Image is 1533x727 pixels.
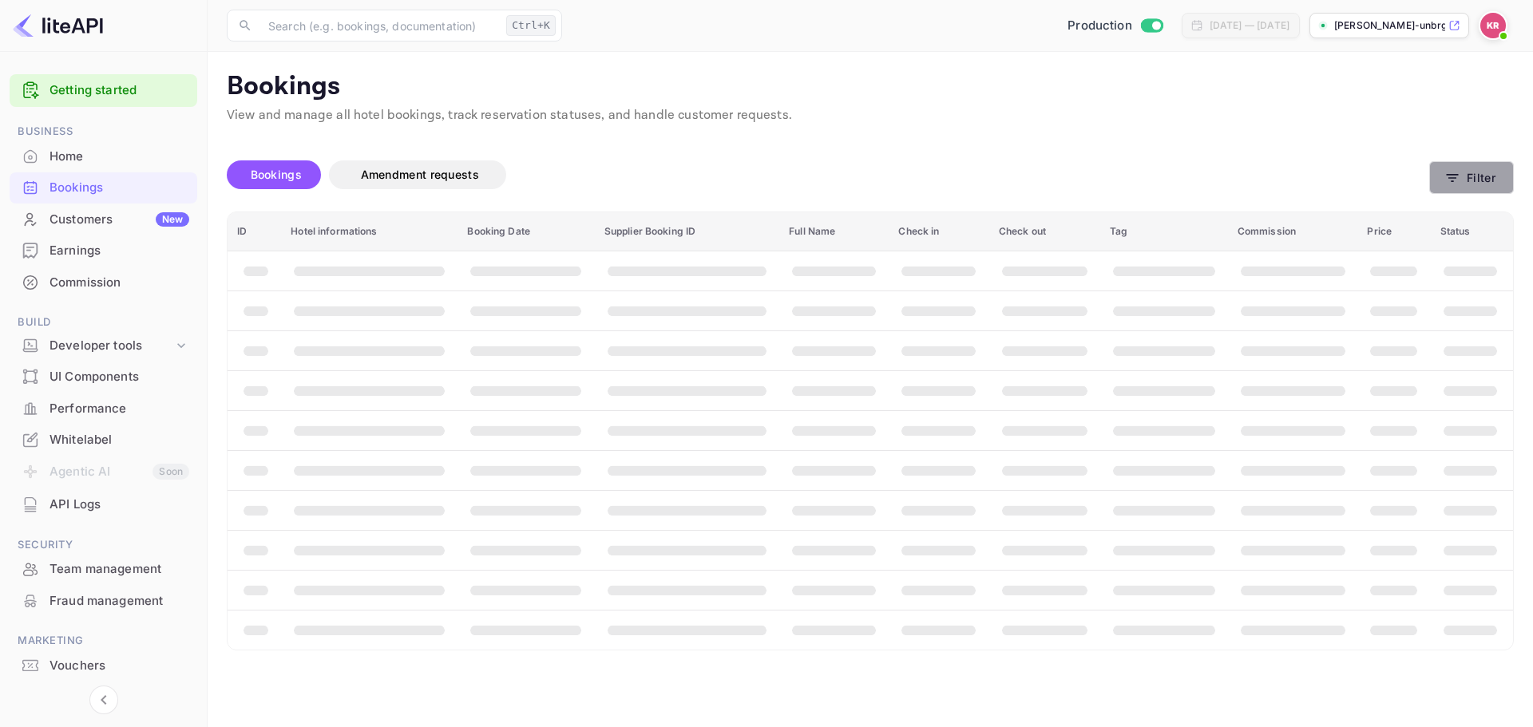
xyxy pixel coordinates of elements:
div: Earnings [50,242,189,260]
div: Developer tools [50,337,173,355]
img: LiteAPI logo [13,13,103,38]
a: Getting started [50,81,189,100]
a: Team management [10,554,197,583]
th: Check out [989,212,1100,251]
div: Switch to Sandbox mode [1061,17,1169,35]
a: Vouchers [10,650,197,680]
div: Team management [10,554,197,585]
img: Kobus Roux [1480,13,1506,38]
div: UI Components [50,368,189,386]
a: Fraud management [10,586,197,615]
div: API Logs [10,489,197,520]
th: Commission [1228,212,1358,251]
span: Marketing [10,632,197,650]
th: Check in [889,212,988,251]
div: Whitelabel [10,425,197,456]
div: API Logs [50,496,189,514]
div: Customers [50,211,189,229]
span: Business [10,123,197,140]
th: Booking Date [458,212,594,251]
div: Getting started [10,74,197,107]
a: Earnings [10,235,197,265]
table: booking table [228,212,1513,650]
div: Fraud management [50,592,189,610]
div: Team management [50,560,189,579]
div: Bookings [10,172,197,203]
div: UI Components [10,362,197,393]
div: Developer tools [10,332,197,360]
a: API Logs [10,489,197,519]
div: Whitelabel [50,431,189,449]
a: Commission [10,267,197,297]
div: Performance [50,400,189,418]
button: Filter [1429,161,1514,194]
div: Home [50,148,189,166]
a: Performance [10,393,197,423]
span: Build [10,314,197,331]
span: Security [10,536,197,554]
span: Production [1068,17,1132,35]
div: Home [10,141,197,172]
span: Amendment requests [361,168,479,181]
th: ID [228,212,281,251]
a: Whitelabel [10,425,197,454]
p: Bookings [227,71,1514,103]
th: Price [1357,212,1430,251]
a: UI Components [10,362,197,391]
div: Performance [10,393,197,425]
button: Collapse navigation [89,686,118,714]
th: Full Name [779,212,889,251]
div: [DATE] — [DATE] [1210,18,1289,33]
div: Ctrl+K [506,15,556,36]
th: Status [1431,212,1513,251]
div: Fraud management [10,586,197,617]
div: CustomersNew [10,204,197,235]
span: Bookings [251,168,302,181]
div: Earnings [10,235,197,267]
a: Home [10,141,197,171]
a: CustomersNew [10,204,197,234]
div: Commission [50,274,189,292]
a: Bookings [10,172,197,202]
p: [PERSON_NAME]-unbrg.[PERSON_NAME]... [1334,18,1445,33]
input: Search (e.g. bookings, documentation) [259,10,500,41]
div: New [156,212,189,227]
div: account-settings tabs [227,160,1429,189]
div: Vouchers [10,650,197,682]
div: Commission [10,267,197,298]
p: View and manage all hotel bookings, track reservation statuses, and handle customer requests. [227,106,1514,125]
th: Tag [1100,212,1228,251]
th: Hotel informations [281,212,458,251]
th: Supplier Booking ID [595,212,779,251]
div: Bookings [50,179,189,197]
div: Vouchers [50,657,189,675]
